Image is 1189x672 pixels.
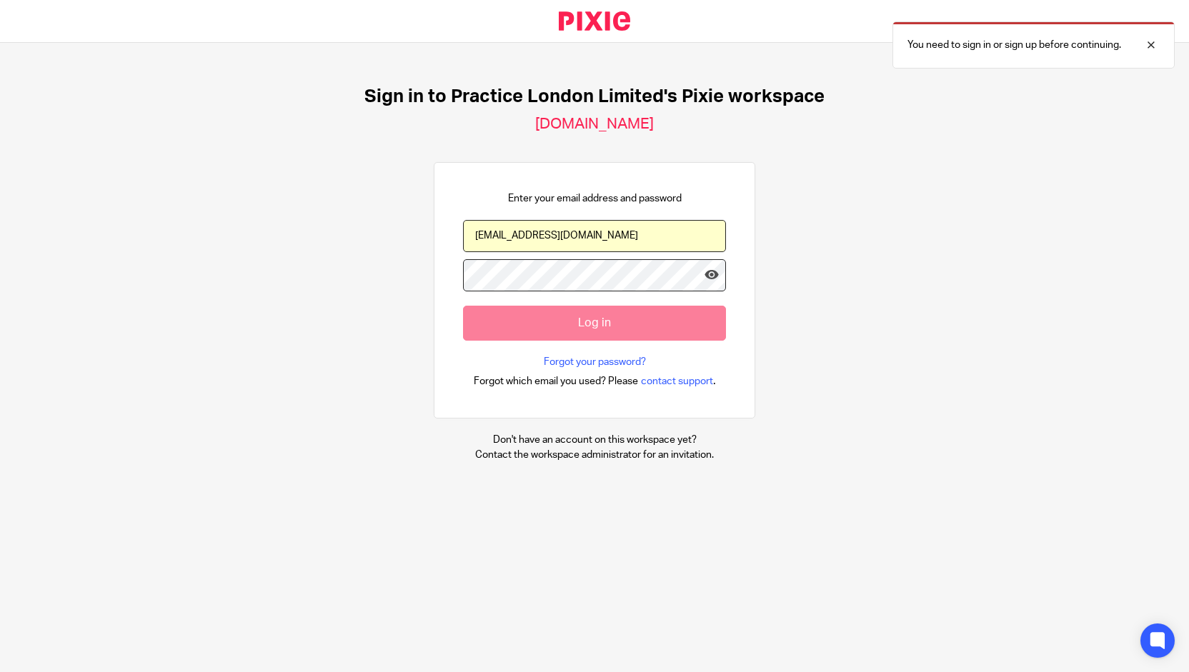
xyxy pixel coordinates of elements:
[474,374,638,388] span: Forgot which email you used? Please
[544,355,646,369] a: Forgot your password?
[364,86,825,108] h1: Sign in to Practice London Limited's Pixie workspace
[475,448,714,462] p: Contact the workspace administrator for an invitation.
[463,220,726,252] input: name@example.com
[641,374,713,388] span: contact support
[508,191,682,206] p: Enter your email address and password
[463,306,726,341] input: Log in
[474,373,716,389] div: .
[475,433,714,447] p: Don't have an account on this workspace yet?
[535,115,654,134] h2: [DOMAIN_NAME]
[907,38,1121,52] p: You need to sign in or sign up before continuing.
